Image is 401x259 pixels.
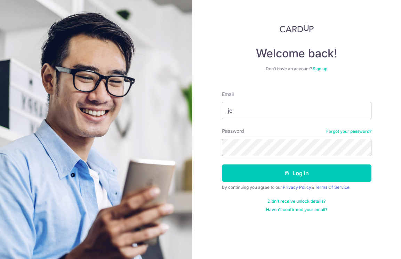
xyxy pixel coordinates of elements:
[313,66,327,71] a: Sign up
[222,47,371,60] h4: Welcome back!
[283,185,311,190] a: Privacy Policy
[266,207,327,212] a: Haven't confirmed your email?
[222,185,371,190] div: By continuing you agree to our &
[326,129,371,134] a: Forgot your password?
[222,102,371,119] input: Enter your Email
[222,66,371,72] div: Don’t have an account?
[280,24,314,33] img: CardUp Logo
[267,199,326,204] a: Didn't receive unlock details?
[222,164,371,182] button: Log in
[222,91,234,98] label: Email
[315,185,350,190] a: Terms Of Service
[222,128,244,135] label: Password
